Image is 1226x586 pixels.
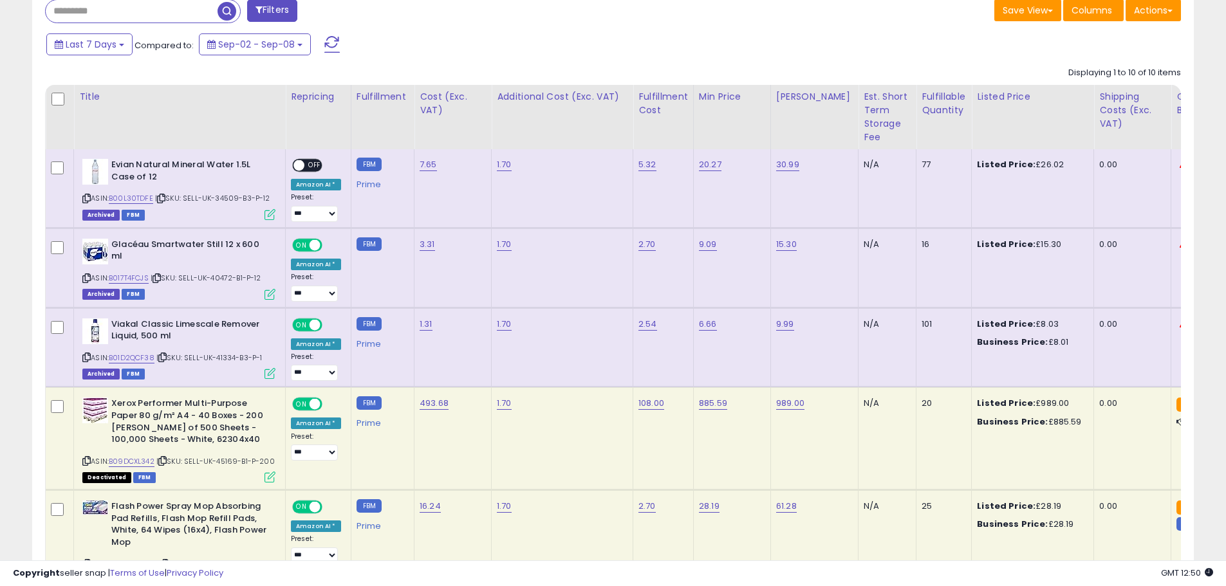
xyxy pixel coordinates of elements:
b: Listed Price: [977,158,1036,170]
div: Amazon AI * [291,520,341,532]
img: 315bwn1NduL._SL40_.jpg [82,159,108,185]
b: Business Price: [977,416,1048,428]
b: Xerox Performer Multi-Purpose Paper 80 g/m² A4 - 40 Boxes - 200 [PERSON_NAME] of 500 Sheets - 100... [111,398,268,448]
a: 1.70 [497,238,512,251]
button: Sep-02 - Sep-08 [199,33,311,55]
a: 989.00 [776,397,804,410]
div: Preset: [291,432,341,461]
div: £26.02 [977,159,1084,170]
a: 15.30 [776,238,797,251]
div: ASIN: [82,239,275,298]
a: 2.54 [638,318,657,331]
a: 16.24 [420,500,441,513]
div: Amazon AI * [291,338,341,350]
a: 493.68 [420,397,449,410]
span: OFF [320,319,341,330]
a: 7.65 [420,158,437,171]
a: 28.19 [699,500,720,513]
img: 51aAuTLt3fL._SL40_.jpg [82,398,108,423]
span: ON [293,399,310,410]
b: Business Price: [977,518,1048,530]
b: Business Price: [977,336,1048,348]
div: Fulfillment Cost [638,90,688,117]
a: B01D2QCF38 [109,353,154,363]
div: Listed Price [977,90,1088,104]
span: ON [293,319,310,330]
span: Sep-02 - Sep-08 [218,38,295,51]
b: Listed Price: [977,318,1036,330]
b: Listed Price: [977,500,1036,512]
a: 9.09 [699,238,717,251]
b: Listed Price: [977,397,1036,409]
div: N/A [864,318,906,330]
small: FBA [1176,398,1200,412]
div: Title [79,90,280,104]
div: Amazon AI * [291,259,341,270]
span: OFF [320,239,341,250]
span: Compared to: [135,39,194,51]
div: £8.03 [977,318,1084,330]
span: ON [293,239,310,250]
small: FBM [357,317,382,331]
span: ON [293,502,310,513]
b: Evian Natural Mineral Water 1.5L Case of 12 [111,159,268,186]
span: Listings that have been deleted from Seller Central [82,289,120,300]
div: Est. Short Term Storage Fee [864,90,911,144]
span: Columns [1072,4,1112,17]
div: Prime [357,334,404,349]
span: OFF [320,399,341,410]
a: 30.99 [776,158,799,171]
span: 2025-09-16 12:50 GMT [1161,567,1213,579]
b: Flash Power Spray Mop Absorbing Pad Refills, Flash Mop Refill Pads, White, 64 Wipes (16x4), Flash... [111,500,268,551]
div: Fulfillment [357,90,409,104]
a: 2.70 [638,238,656,251]
span: OFF [304,160,325,171]
a: B09DCXL342 [109,456,154,467]
div: Amazon AI * [291,179,341,190]
div: 25 [922,500,961,512]
span: FBM [122,369,145,380]
span: Last 7 Days [66,38,116,51]
div: Preset: [291,535,341,563]
img: 41P1YwIiGAL._SL40_.jpg [82,239,108,264]
div: Shipping Costs (Exc. VAT) [1099,90,1166,131]
b: Viakal Classic Limescale Remover Liquid, 500 ml [111,318,268,345]
img: 41fBScg1azL._SL40_.jpg [82,318,108,344]
div: Additional Cost (Exc. VAT) [497,90,627,104]
div: 20 [922,398,961,409]
a: 1.70 [497,318,512,331]
div: Repricing [291,90,346,104]
div: Preset: [291,353,341,381]
div: Prime [357,174,404,190]
span: OFF [320,502,341,513]
a: 6.66 [699,318,717,331]
div: 77 [922,159,961,170]
span: FBM [122,289,145,300]
small: FBM [357,158,382,171]
a: Terms of Use [110,567,165,579]
div: £989.00 [977,398,1084,409]
img: 41MdiNHIWWL._SL40_.jpg [82,500,108,515]
div: Prime [357,413,404,428]
div: Fulfillable Quantity [922,90,966,117]
div: [PERSON_NAME] [776,90,853,104]
strong: Copyright [13,567,60,579]
b: Glacéau Smartwater Still 12 x 600 ml [111,239,268,266]
div: N/A [864,398,906,409]
div: N/A [864,500,906,512]
a: B00L30TDFE [109,193,153,204]
button: Last 7 Days [46,33,133,55]
div: N/A [864,159,906,170]
span: | SKU: SELL-UK-34509-B3-P-12 [155,193,270,203]
div: 0.00 [1099,239,1161,250]
a: 3.31 [420,238,435,251]
a: 108.00 [638,397,664,410]
a: 20.27 [699,158,721,171]
div: N/A [864,239,906,250]
a: 885.59 [699,397,727,410]
span: FBM [122,210,145,221]
span: | SKU: SELL-UK-41334-B3-P-1 [156,353,263,363]
div: Min Price [699,90,765,104]
a: 9.99 [776,318,794,331]
span: | SKU: SELL-UK-45169-B1-P-200 [156,456,275,466]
